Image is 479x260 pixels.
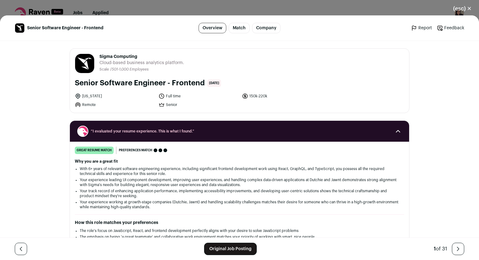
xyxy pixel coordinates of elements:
[446,2,479,15] button: Close modal
[91,129,388,134] span: “I evaluated your resume experience. This is what I found.”
[242,93,322,99] li: 150k-220k
[80,166,399,176] li: With 6+ years of relevant software engineering experience, including significant frontend develop...
[80,177,399,187] li: Your experience leading UI component development, improving user experiences, and handling comple...
[75,78,205,88] h1: Senior Software Engineer - Frontend
[80,189,399,198] li: Your track record of enhancing application performance, implementing accessibility improvements, ...
[229,23,250,33] a: Match
[75,159,404,164] h2: Why you are a great fit
[75,147,114,154] div: great resume match
[207,79,221,87] span: [DATE]
[110,67,149,72] li: /
[15,23,24,33] img: 546bb2e6e405e9d087ba4c3a3595f20a352fe3b283149e9ace805f1350f0026c.jpg
[434,246,436,251] span: 1
[75,93,155,99] li: [US_STATE]
[112,67,149,71] span: 501-1,000 Employees
[27,25,103,31] span: Senior Software Engineer - Frontend
[119,147,152,153] span: Preferences match
[75,102,155,108] li: Remote
[199,23,226,33] a: Overview
[159,102,239,108] li: Senior
[75,54,94,73] img: 546bb2e6e405e9d087ba4c3a3595f20a352fe3b283149e9ace805f1350f0026c.jpg
[99,60,184,66] span: Cloud-based business analytics platform.
[80,200,399,209] li: Your experience working at growth-stage companies (Dutchie, Jawnt) and handling scalability chall...
[437,25,464,31] a: Feedback
[252,23,280,33] a: Company
[204,243,257,255] a: Original Job Posting
[411,25,432,31] a: Report
[80,228,399,233] li: The role's focus on JavaScript, React, and frontend development perfectly aligns with your desire...
[80,234,399,239] li: The emphasis on being 'a great teammate' and collaborative work environment matches your priority...
[99,67,110,72] li: Scale
[159,93,239,99] li: Full time
[434,245,447,253] div: of 31
[99,54,184,60] span: Sigma Computing
[75,220,404,226] h2: How this role matches your preferences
